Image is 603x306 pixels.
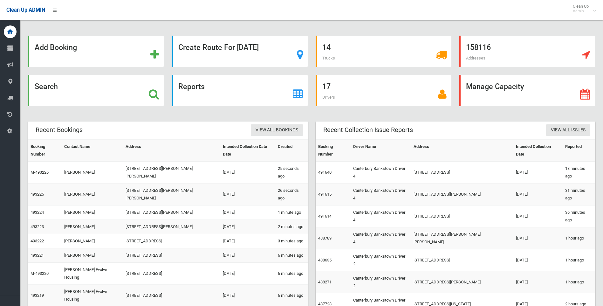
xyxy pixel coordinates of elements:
[275,248,308,263] td: 6 minutes ago
[31,239,44,243] a: 493222
[411,140,513,162] th: Address
[411,184,513,205] td: [STREET_ADDRESS][PERSON_NAME]
[318,192,332,197] a: 491615
[466,56,485,60] span: Addresses
[31,210,44,215] a: 493224
[172,75,308,106] a: Reports
[351,205,411,227] td: Canterbury Bankstown Driver 4
[220,248,276,263] td: [DATE]
[351,162,411,184] td: Canterbury Bankstown Driver 4
[573,9,589,13] small: Admin
[351,271,411,293] td: Canterbury Bankstown Driver 2
[62,140,123,162] th: Contact Name
[251,124,303,136] a: View All Bookings
[123,263,220,285] td: [STREET_ADDRESS]
[31,253,44,258] a: 493221
[123,220,220,234] td: [STREET_ADDRESS][PERSON_NAME]
[6,7,45,13] span: Clean Up ADMIN
[513,271,563,293] td: [DATE]
[411,227,513,249] td: [STREET_ADDRESS][PERSON_NAME][PERSON_NAME]
[62,263,123,285] td: [PERSON_NAME] Evolve Housing
[563,227,595,249] td: 1 hour ago
[62,184,123,205] td: [PERSON_NAME]
[459,36,595,67] a: 158116 Addresses
[318,170,332,175] a: 491640
[220,263,276,285] td: [DATE]
[466,43,491,52] strong: 158116
[275,162,308,184] td: 25 seconds ago
[563,184,595,205] td: 31 minutes ago
[351,249,411,271] td: Canterbury Bankstown Driver 2
[459,75,595,106] a: Manage Capacity
[28,124,90,136] header: Recent Bookings
[275,234,308,248] td: 3 minutes ago
[546,124,590,136] a: View All Issues
[316,36,452,67] a: 14 Trucks
[411,271,513,293] td: [STREET_ADDRESS][PERSON_NAME]
[123,184,220,205] td: [STREET_ADDRESS][PERSON_NAME][PERSON_NAME]
[411,162,513,184] td: [STREET_ADDRESS]
[62,205,123,220] td: [PERSON_NAME]
[513,227,563,249] td: [DATE]
[31,192,44,197] a: 493225
[28,36,164,67] a: Add Booking
[31,271,49,276] a: M-493220
[62,234,123,248] td: [PERSON_NAME]
[411,249,513,271] td: [STREET_ADDRESS]
[318,280,332,284] a: 488271
[62,248,123,263] td: [PERSON_NAME]
[322,82,331,91] strong: 17
[28,140,62,162] th: Booking Number
[316,124,421,136] header: Recent Collection Issue Reports
[62,220,123,234] td: [PERSON_NAME]
[275,220,308,234] td: 2 minutes ago
[35,43,77,52] strong: Add Booking
[31,224,44,229] a: 493223
[275,140,308,162] th: Created
[318,236,332,240] a: 488789
[275,184,308,205] td: 26 seconds ago
[351,184,411,205] td: Canterbury Bankstown Driver 4
[123,248,220,263] td: [STREET_ADDRESS]
[28,75,164,106] a: Search
[220,184,276,205] td: [DATE]
[563,140,595,162] th: Reported
[123,140,220,162] th: Address
[513,205,563,227] td: [DATE]
[220,162,276,184] td: [DATE]
[513,162,563,184] td: [DATE]
[322,95,335,100] span: Drivers
[318,258,332,262] a: 488635
[275,263,308,285] td: 6 minutes ago
[563,205,595,227] td: 36 minutes ago
[178,82,205,91] strong: Reports
[563,271,595,293] td: 1 hour ago
[322,43,331,52] strong: 14
[563,162,595,184] td: 13 minutes ago
[220,220,276,234] td: [DATE]
[178,43,259,52] strong: Create Route For [DATE]
[220,205,276,220] td: [DATE]
[466,82,524,91] strong: Manage Capacity
[31,293,44,298] a: 493219
[35,82,58,91] strong: Search
[513,140,563,162] th: Intended Collection Date
[220,234,276,248] td: [DATE]
[513,184,563,205] td: [DATE]
[563,249,595,271] td: 1 hour ago
[351,227,411,249] td: Canterbury Bankstown Driver 4
[322,56,335,60] span: Trucks
[172,36,308,67] a: Create Route For [DATE]
[411,205,513,227] td: [STREET_ADDRESS]
[318,214,332,219] a: 491614
[62,162,123,184] td: [PERSON_NAME]
[123,205,220,220] td: [STREET_ADDRESS][PERSON_NAME]
[351,140,411,162] th: Driver Name
[513,249,563,271] td: [DATE]
[275,205,308,220] td: 1 minute ago
[220,140,276,162] th: Intended Collection Date Date
[123,162,220,184] td: [STREET_ADDRESS][PERSON_NAME][PERSON_NAME]
[316,140,351,162] th: Booking Number
[316,75,452,106] a: 17 Drivers
[31,170,49,175] a: M-493226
